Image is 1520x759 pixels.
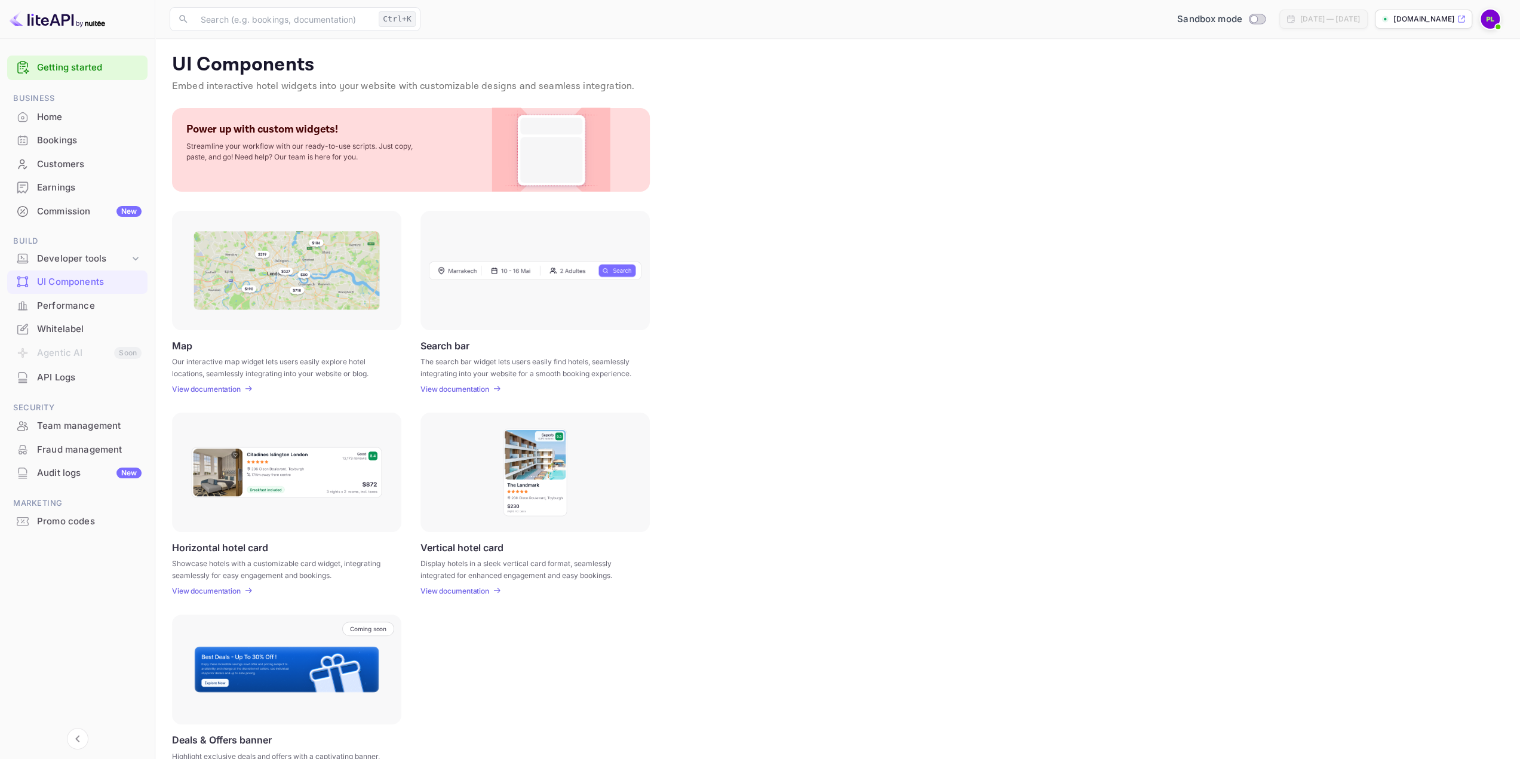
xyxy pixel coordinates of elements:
p: View documentation [420,385,489,394]
p: View documentation [172,385,241,394]
input: Search (e.g. bookings, documentation) [194,7,374,31]
span: Business [7,92,148,105]
p: Display hotels in a sleek vertical card format, seamlessly integrated for enhanced engagement and... [420,558,635,579]
a: View documentation [420,385,493,394]
div: Team management [7,414,148,438]
p: Streamline your workflow with our ready-to-use scripts. Just copy, paste, and go! Need help? Our ... [186,141,425,162]
div: Earnings [37,181,142,195]
p: Horizontal hotel card [172,542,268,553]
a: View documentation [172,385,244,394]
a: Whitelabel [7,318,148,340]
p: Embed interactive hotel widgets into your website with customizable designs and seamless integrat... [172,79,1503,94]
p: Deals & Offers banner [172,734,272,746]
span: Security [7,401,148,414]
a: UI Components [7,271,148,293]
div: Whitelabel [7,318,148,341]
div: Fraud management [7,438,148,462]
div: Bookings [37,134,142,148]
img: Custom Widget PNG [503,108,600,192]
div: Team management [37,419,142,433]
div: UI Components [37,275,142,289]
a: Earnings [7,176,148,198]
span: Marketing [7,497,148,510]
img: Vertical hotel card Frame [502,428,568,517]
a: Customers [7,153,148,175]
div: Performance [7,294,148,318]
p: Showcase hotels with a customizable card widget, integrating seamlessly for easy engagement and b... [172,558,386,579]
a: View documentation [172,586,244,595]
div: Whitelabel [37,322,142,336]
p: [DOMAIN_NAME] [1393,14,1454,24]
a: CommissionNew [7,200,148,222]
div: Home [37,110,142,124]
div: Customers [7,153,148,176]
a: Performance [7,294,148,316]
div: Fraud management [37,443,142,457]
p: Our interactive map widget lets users easily explore hotel locations, seamlessly integrating into... [172,356,386,377]
div: Developer tools [7,248,148,269]
div: API Logs [7,366,148,389]
img: Banner Frame [194,646,380,693]
div: Commission [37,205,142,219]
div: Ctrl+K [379,11,416,27]
div: Promo codes [7,510,148,533]
img: Patrick Landman [1481,10,1500,29]
button: Collapse navigation [67,728,88,749]
div: New [116,206,142,217]
a: Bookings [7,129,148,151]
p: Search bar [420,340,469,351]
p: View documentation [420,586,489,595]
div: Switch to Production mode [1172,13,1270,26]
img: Horizontal hotel card Frame [191,446,383,499]
div: Audit logsNew [7,462,148,485]
div: Performance [37,299,142,313]
p: Map [172,340,192,351]
div: Audit logs [37,466,142,480]
a: Audit logsNew [7,462,148,484]
div: Getting started [7,56,148,80]
a: Getting started [37,61,142,75]
img: Search Frame [429,261,641,280]
span: Build [7,235,148,248]
div: CommissionNew [7,200,148,223]
p: UI Components [172,53,1503,77]
img: Map Frame [194,231,380,310]
div: New [116,468,142,478]
div: Customers [37,158,142,171]
div: UI Components [7,271,148,294]
div: API Logs [37,371,142,385]
div: Promo codes [37,515,142,528]
a: View documentation [420,586,493,595]
span: Sandbox mode [1177,13,1242,26]
div: Developer tools [37,252,130,266]
a: API Logs [7,366,148,388]
p: Power up with custom widgets! [186,122,338,136]
p: Vertical hotel card [420,542,503,553]
div: Bookings [7,129,148,152]
a: Team management [7,414,148,437]
p: The search bar widget lets users easily find hotels, seamlessly integrating into your website for... [420,356,635,377]
a: Fraud management [7,438,148,460]
div: Earnings [7,176,148,199]
div: Home [7,106,148,129]
p: View documentation [172,586,241,595]
div: [DATE] — [DATE] [1300,14,1360,24]
p: Coming soon [350,625,386,632]
img: LiteAPI logo [10,10,105,29]
a: Promo codes [7,510,148,532]
a: Home [7,106,148,128]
